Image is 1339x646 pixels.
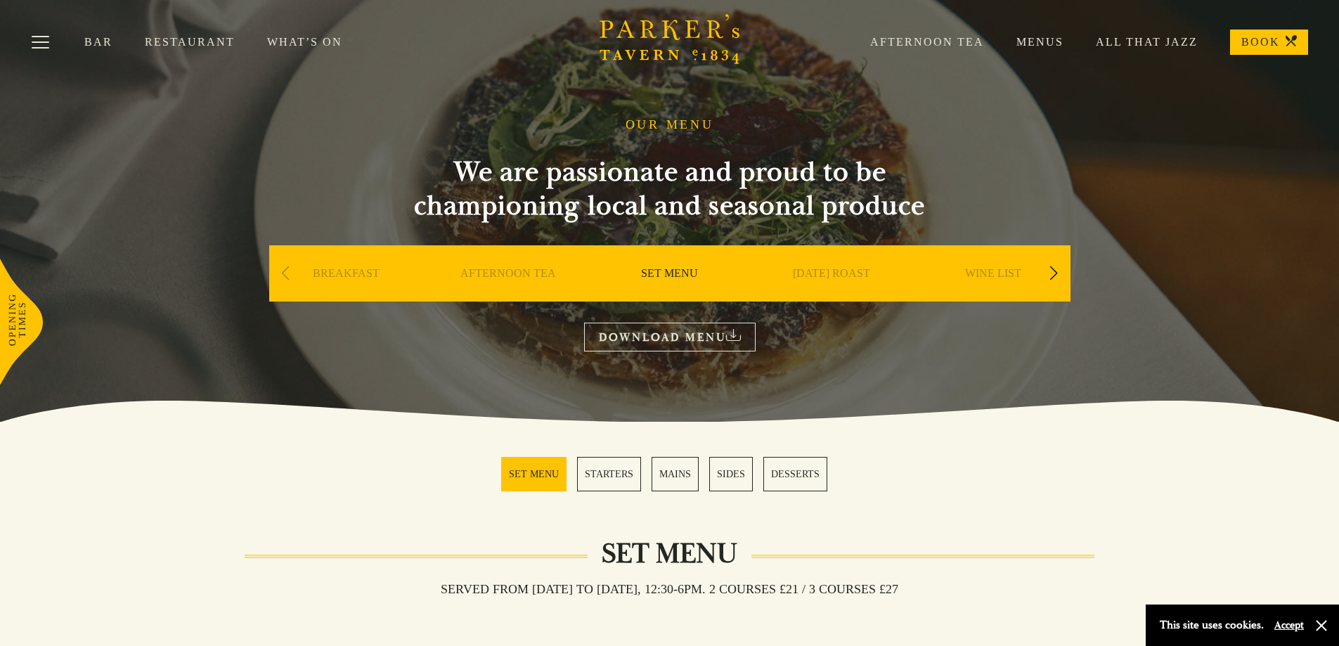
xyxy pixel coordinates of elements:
p: This site uses cookies. [1160,615,1264,635]
div: 5 / 9 [916,245,1070,344]
a: SET MENU [641,266,698,323]
a: BREAKFAST [313,266,380,323]
div: Previous slide [276,258,295,289]
button: Close and accept [1314,619,1328,633]
h3: Served from [DATE] to [DATE], 12:30-6pm. 2 COURSES £21 / 3 COURSES £27 [427,581,912,597]
a: 3 / 5 [652,457,699,491]
div: 3 / 9 [593,245,747,344]
a: AFTERNOON TEA [460,266,556,323]
a: 2 / 5 [577,457,641,491]
a: 5 / 5 [763,457,827,491]
div: 1 / 9 [269,245,424,344]
h2: We are passionate and proud to be championing local and seasonal produce [389,155,951,223]
button: Accept [1274,619,1304,632]
div: 2 / 9 [431,245,586,344]
div: Next slide [1044,258,1063,289]
a: WINE LIST [965,266,1021,323]
h1: OUR MENU [626,117,714,133]
h2: Set Menu [588,537,751,571]
a: DOWNLOAD MENU [584,323,756,351]
a: 4 / 5 [709,457,753,491]
div: 4 / 9 [754,245,909,344]
a: [DATE] ROAST [793,266,870,323]
a: 1 / 5 [501,457,567,491]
